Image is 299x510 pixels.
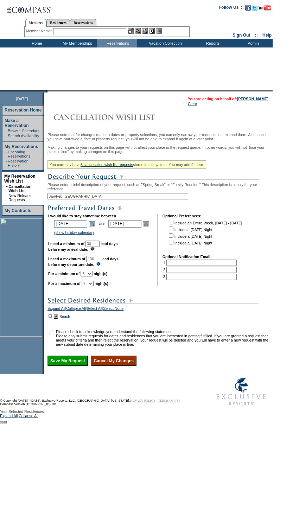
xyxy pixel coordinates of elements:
img: b_edit.gif [128,28,134,34]
a: Browse Calendars [8,129,39,133]
a: Beach [59,314,70,319]
td: · [6,193,8,202]
a: Reservations [70,19,96,26]
input: Date format: M/D/Y. Shortcut keys: [T] for Today. [UP] or [.] for Next Day. [DOWN] or [,] for Pre... [54,220,87,228]
b: lead days before my arrival date. [48,242,118,251]
td: Please check to acknowledge you understand the following statement: Please only submit requests f... [56,330,270,346]
b: For a maximum of [48,281,81,286]
b: I need a minimum of [48,242,84,246]
div: Please note that for changes made to dates or property selections, you can only narrow your reque... [47,133,271,366]
a: [PERSON_NAME] [237,97,268,101]
td: 2. [163,267,237,273]
img: promoShadowLeftCorner.gif [45,90,47,93]
img: Follow us on Twitter [252,5,257,11]
img: Exclusive Resorts [210,374,273,409]
img: Cancellation Wish List [47,110,188,124]
td: 1. [163,260,237,266]
img: Reservations [149,28,155,34]
td: Include an Entire Week, [DATE] - [DATE] Include a [DATE] Night Include a [DATE] Night Include a [... [167,219,242,250]
td: Reports [192,39,232,47]
a: Reservation Home [5,108,42,113]
a: Collapse All [19,414,38,420]
a: TERMS OF USE [158,399,180,402]
a: Clear [188,102,197,106]
span: You are acting on behalf of: [188,97,268,101]
b: Optional Notification Email: [163,255,212,259]
img: Become our fan on Facebook [245,5,251,11]
a: Upcoming Reservations [8,150,30,158]
a: PRIVACY POLICY [130,399,155,402]
a: Open the calendar popup. [88,220,96,228]
a: Select None [103,306,123,313]
a: Select All [87,306,102,313]
div: | | | [47,306,271,313]
a: Residences [46,19,70,26]
div: Member Name: [26,28,53,34]
input: Cancel My Changes [91,356,136,366]
td: · [6,134,7,138]
span: :: [255,33,258,38]
a: Expand All [47,306,65,313]
a: Cancellation Wish List [8,184,31,193]
a: Reservation History [8,159,28,167]
td: Vacation Collection [137,39,192,47]
a: Members [25,19,47,27]
a: Follow us on Twitter [252,7,257,11]
a: Open the calendar popup. [142,220,150,228]
img: View [135,28,141,34]
td: and [98,219,107,229]
b: night(s) [94,272,107,276]
span: [DATE] [16,97,28,101]
td: Follow Us :: [219,4,244,13]
a: Help [262,33,272,38]
td: Home [16,39,56,47]
td: · [6,150,7,158]
a: Make a Reservation [5,118,29,128]
a: My Reservation Wish List [4,174,36,184]
td: · [6,129,7,133]
img: Subscribe to our YouTube Channel [259,5,271,11]
img: blank.gif [47,90,48,93]
td: Reservations [97,39,137,47]
b: I would like to stay sometime between [48,214,116,218]
input: Save My Request [47,356,88,366]
b: night(s) [95,281,108,286]
td: 3. [163,274,237,280]
b: For a minimum of [48,272,79,276]
img: b_calculator.gif [156,28,162,34]
td: · [6,159,7,167]
a: Subscribe to our YouTube Channel [259,7,271,11]
a: Become our fan on Facebook [245,7,251,11]
a: Search Availability [8,134,39,138]
b: Optional Preferences: [163,214,202,218]
a: New Release Requests [8,193,31,202]
input: Date format: M/D/Y. Shortcut keys: [T] for Today. [UP] or [.] for Next Day. [DOWN] or [,] for Pre... [108,220,141,228]
a: (show holiday calendar) [54,230,94,235]
img: Impersonate [142,28,148,34]
td: My Memberships [56,39,97,47]
img: questionMark_lightBlue.gif [90,247,95,251]
a: My Contracts [5,208,31,213]
a: 3 cancellation wish list requests [81,162,133,167]
td: Admin [232,39,273,47]
a: Sign Out [233,33,250,38]
a: Collapse All [66,306,86,313]
a: My Reservations [5,144,38,149]
b: lead days before my departure date. [48,257,119,267]
b: » [6,184,8,189]
div: You currently have stored in the system. You may add 9 more. [47,160,206,169]
img: questionMark_lightBlue.gif [96,262,101,266]
b: I need a maximum of [48,257,85,261]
